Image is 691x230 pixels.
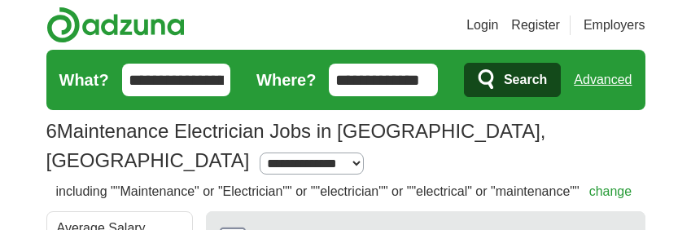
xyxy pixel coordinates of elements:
[504,64,547,96] span: Search
[46,7,185,43] img: Adzuna logo
[46,117,57,146] span: 6
[466,15,498,35] a: Login
[46,120,546,171] h1: Maintenance Electrician Jobs in [GEOGRAPHIC_DATA], [GEOGRAPHIC_DATA]
[589,184,632,198] a: change
[584,15,645,35] a: Employers
[56,182,632,201] h2: including ""Maintenance" or "Electrician"" or ""electrician"" or ""electrical" or "maintenance""
[574,64,632,96] a: Advanced
[464,63,561,97] button: Search
[256,68,316,92] label: Where?
[511,15,560,35] a: Register
[59,68,109,92] label: What?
